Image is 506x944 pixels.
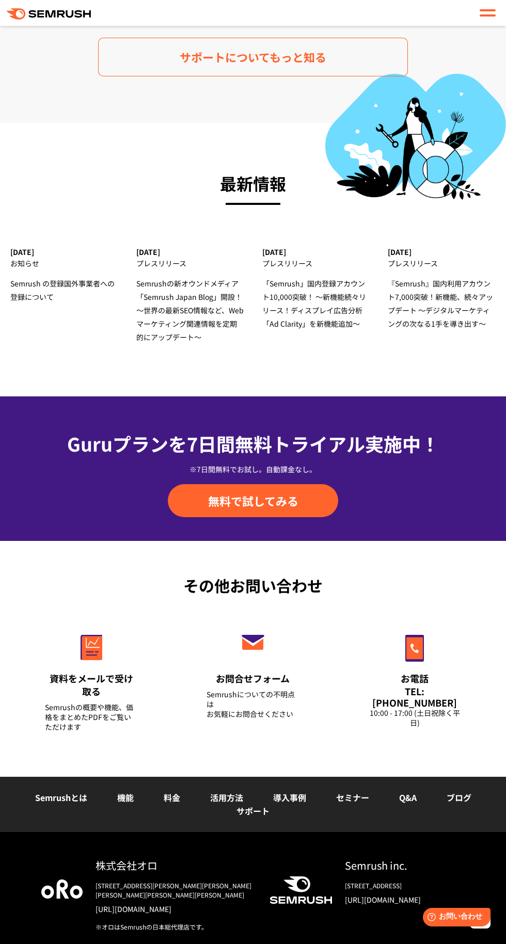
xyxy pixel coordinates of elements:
div: プレスリリース [388,257,496,270]
div: ※オロはSemrushの日本総代理店です。 [96,922,253,932]
a: [DATE] プレスリリース Semrushの新オウンドメディア 「Semrush Japan Blog」開設！～世界の最新SEO情報など、Webマーケティング関連情報を定期的にアップデート～ [136,248,244,344]
a: 導入事例 [273,791,306,804]
div: [STREET_ADDRESS][PERSON_NAME][PERSON_NAME][PERSON_NAME][PERSON_NAME][PERSON_NAME] [96,881,253,900]
a: [DATE] プレスリリース 「Semrush」国内登録アカウント10,000突破！ ～新機能続々リリース！ディスプレイ広告分析「Ad Clarity」を新機能追加～ [262,248,370,330]
div: お電話 [369,672,461,685]
a: ブログ [447,791,471,804]
div: [DATE] [10,248,118,257]
span: サポートについてもっと知る [180,48,326,66]
a: 資料をメールで受け取る Semrushの概要や機能、価格をまとめたPDFをご覧いただけます [23,613,159,745]
iframe: Help widget launcher [414,904,495,933]
div: [STREET_ADDRESS] [345,881,465,890]
a: 活用方法 [210,791,243,804]
span: 「Semrush」国内登録アカウント10,000突破！ ～新機能続々リリース！ディスプレイ広告分析「Ad Clarity」を新機能追加～ [262,278,366,329]
a: 料金 [164,791,180,804]
div: Semrushについての不明点は お気軽にお問合せください [207,690,299,719]
a: サポート [236,805,270,817]
a: Q&A [399,791,417,804]
span: 無料トライアル実施中！ [235,430,439,457]
div: 株式会社オロ [96,858,253,873]
div: [DATE] [262,248,370,257]
a: [URL][DOMAIN_NAME] [345,894,465,905]
a: 無料で試してみる [168,484,338,517]
div: Semrush inc. [345,858,465,873]
div: その他お問い合わせ [10,574,496,597]
div: プレスリリース [136,257,244,270]
a: [DATE] プレスリリース 『Semrush』国内利用アカウント7,000突破！新機能、続々アップデート ～デジタルマーケティングの次なる1手を導き出す～ [388,248,496,330]
div: Semrushの概要や機能、価格をまとめたPDFをご覧いただけます [45,702,137,732]
a: Semrushとは [35,791,87,804]
div: Guruプランを7日間 [10,429,496,457]
div: [DATE] [388,248,496,257]
div: [DATE] [136,248,244,257]
div: お知らせ [10,257,118,270]
h3: 最新情報 [10,169,496,197]
span: Semrushの新オウンドメディア 「Semrush Japan Blog」開設！～世界の最新SEO情報など、Webマーケティング関連情報を定期的にアップデート～ [136,278,244,342]
div: 10:00 - 17:00 (土日祝除く平日) [369,708,461,728]
a: お問合せフォーム Semrushについての不明点はお気軽にお問合せください [185,613,321,745]
span: 『Semrush』国内利用アカウント7,000突破！新機能、続々アップデート ～デジタルマーケティングの次なる1手を導き出す～ [388,278,493,329]
div: プレスリリース [262,257,370,270]
a: [DATE] お知らせ Semrush の登録国外事業者への登録について [10,248,118,303]
a: サポートについてもっと知る [98,38,408,76]
div: TEL: [PHONE_NUMBER] [369,685,461,708]
a: [URL][DOMAIN_NAME] [96,904,253,914]
a: 機能 [117,791,134,804]
div: お問合せフォーム [207,672,299,685]
span: Semrush の登録国外事業者への登録について [10,278,115,302]
span: 無料で試してみる [208,493,298,508]
img: oro company [41,879,83,898]
a: セミナー [336,791,369,804]
div: ※7日間無料でお試し。自動課金なし。 [10,464,496,474]
div: 資料をメールで受け取る [45,672,137,698]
